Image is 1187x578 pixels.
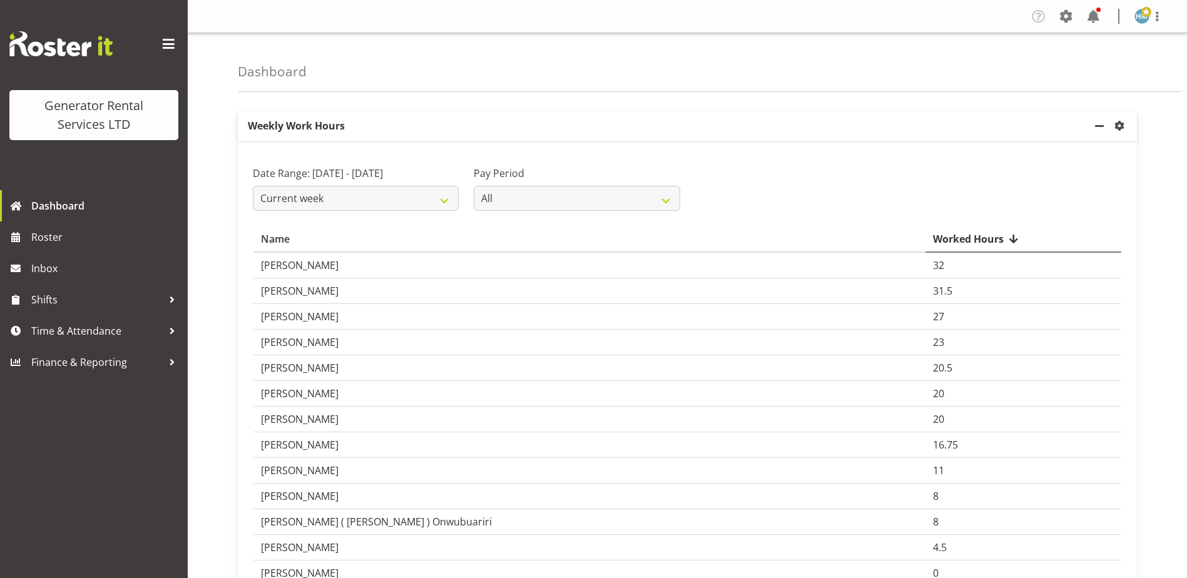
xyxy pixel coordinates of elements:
[253,535,925,560] td: [PERSON_NAME]
[933,361,952,375] span: 20.5
[31,228,181,246] span: Roster
[253,166,459,181] label: Date Range: [DATE] - [DATE]
[933,515,939,529] span: 8
[253,509,925,535] td: [PERSON_NAME] ( [PERSON_NAME] ) Onwubuariri
[261,231,290,246] span: Name
[933,335,944,349] span: 23
[933,464,944,477] span: 11
[31,322,163,340] span: Time & Attendance
[1112,118,1132,133] a: settings
[1134,9,1149,24] img: hamish-macmillan5546.jpg
[1092,111,1112,141] a: minimize
[933,489,939,503] span: 8
[31,196,181,215] span: Dashboard
[933,310,944,323] span: 27
[253,253,925,278] td: [PERSON_NAME]
[253,304,925,330] td: [PERSON_NAME]
[253,355,925,381] td: [PERSON_NAME]
[933,231,1004,246] span: Worked Hours
[31,259,181,278] span: Inbox
[933,412,944,426] span: 20
[31,290,163,309] span: Shifts
[238,111,1092,141] p: Weekly Work Hours
[933,438,958,452] span: 16.75
[474,166,680,181] label: Pay Period
[9,31,113,56] img: Rosterit website logo
[253,458,925,484] td: [PERSON_NAME]
[253,330,925,355] td: [PERSON_NAME]
[933,258,944,272] span: 32
[933,540,947,554] span: 4.5
[238,64,307,79] h4: Dashboard
[22,96,166,134] div: Generator Rental Services LTD
[933,387,944,400] span: 20
[253,484,925,509] td: [PERSON_NAME]
[253,432,925,458] td: [PERSON_NAME]
[253,278,925,304] td: [PERSON_NAME]
[933,284,952,298] span: 31.5
[31,353,163,372] span: Finance & Reporting
[253,407,925,432] td: [PERSON_NAME]
[253,381,925,407] td: [PERSON_NAME]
